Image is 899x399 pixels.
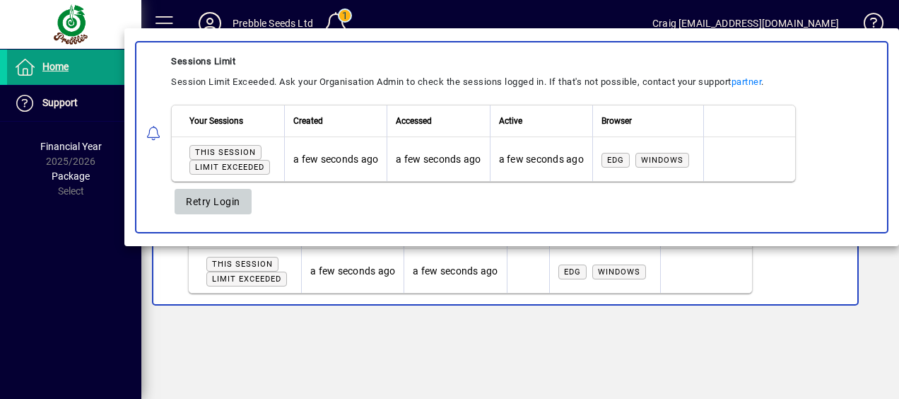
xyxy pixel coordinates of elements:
[189,113,243,129] span: Your Sessions
[490,137,592,181] td: a few seconds ago
[186,190,240,214] span: Retry Login
[731,76,762,87] a: partner
[171,74,796,91] div: Session Limit Exceeded. Ask your Organisation Admin to check the sessions logged in. If that's no...
[396,113,432,129] span: Accessed
[641,156,683,165] span: Windows
[175,189,252,214] button: Retry Login
[293,113,323,129] span: Created
[284,137,387,181] td: a few seconds ago
[607,156,624,165] span: Edg
[601,113,632,129] span: Browser
[499,113,522,129] span: Active
[171,53,796,70] div: Sessions Limit
[195,163,264,172] span: Limit exceeded
[387,137,489,181] td: a few seconds ago
[124,41,899,233] app-alert-notification-menu-item: Sessions Limit
[195,148,256,157] span: This session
